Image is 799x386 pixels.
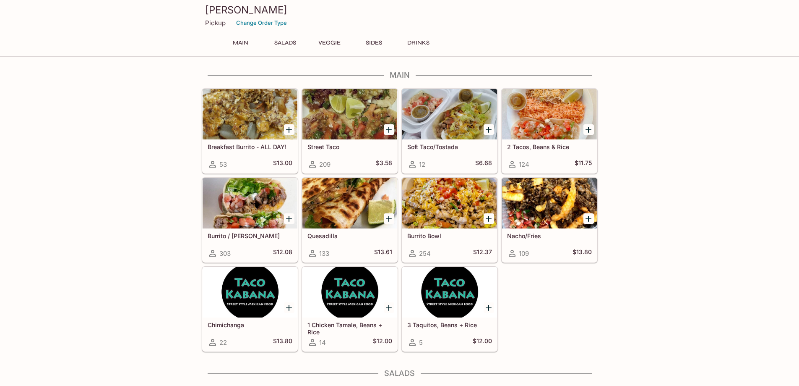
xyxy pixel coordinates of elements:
[407,321,492,328] h5: 3 Taquitos, Beans + Rice
[202,89,298,173] a: Breakfast Burrito - ALL DAY!53$13.00
[507,143,592,150] h5: 2 Tacos, Beans & Rice
[319,160,331,168] span: 209
[284,302,294,313] button: Add Chimichanga
[202,267,298,352] a: Chimichanga22$13.80
[583,213,594,224] button: Add Nacho/Fries
[484,213,494,224] button: Add Burrito Bowl
[373,337,392,347] h5: $12.00
[407,232,492,239] h5: Burrito Bowl
[484,302,494,313] button: Add 3 Taquitos, Beans + Rice
[355,37,393,49] button: Sides
[502,178,597,228] div: Nacho/Fries
[319,339,326,347] span: 14
[205,3,594,16] h3: [PERSON_NAME]
[302,178,398,263] a: Quesadilla133$13.61
[208,321,292,328] h5: Chimichanga
[232,16,291,29] button: Change Order Type
[384,213,394,224] button: Add Quesadilla
[502,89,597,139] div: 2 Tacos, Beans & Rice
[583,124,594,135] button: Add 2 Tacos, Beans & Rice
[219,160,227,168] span: 53
[202,71,598,80] h4: Main
[400,37,437,49] button: Drinks
[222,37,260,49] button: Main
[519,160,529,168] span: 124
[507,232,592,239] h5: Nacho/Fries
[203,267,297,318] div: Chimichanga
[284,213,294,224] button: Add Burrito / Cali Burrito
[205,19,226,27] p: Pickup
[302,267,397,318] div: 1 Chicken Tamale, Beans + Rice
[302,178,397,228] div: Quesadilla
[208,143,292,150] h5: Breakfast Burrito - ALL DAY!
[273,337,292,347] h5: $13.80
[307,232,392,239] h5: Quesadilla
[573,248,592,258] h5: $13.80
[307,321,392,335] h5: 1 Chicken Tamale, Beans + Rice
[203,178,297,228] div: Burrito / Cali Burrito
[273,159,292,169] h5: $13.00
[402,178,497,228] div: Burrito Bowl
[419,249,431,257] span: 254
[402,267,497,352] a: 3 Taquitos, Beans + Rice5$12.00
[202,178,298,263] a: Burrito / [PERSON_NAME]303$12.08
[502,178,597,263] a: Nacho/Fries109$13.80
[273,248,292,258] h5: $12.08
[319,249,329,257] span: 133
[311,37,349,49] button: Veggie
[402,267,497,318] div: 3 Taquitos, Beans + Rice
[502,89,597,173] a: 2 Tacos, Beans & Rice124$11.75
[203,89,297,139] div: Breakfast Burrito - ALL DAY!
[484,124,494,135] button: Add Soft Taco/Tostada
[419,339,423,347] span: 5
[374,248,392,258] h5: $13.61
[384,302,394,313] button: Add 1 Chicken Tamale, Beans + Rice
[202,369,598,378] h4: Salads
[208,232,292,239] h5: Burrito / [PERSON_NAME]
[284,124,294,135] button: Add Breakfast Burrito - ALL DAY!
[266,37,304,49] button: Salads
[302,89,398,173] a: Street Taco209$3.58
[402,178,497,263] a: Burrito Bowl254$12.37
[575,159,592,169] h5: $11.75
[384,124,394,135] button: Add Street Taco
[219,339,227,347] span: 22
[376,159,392,169] h5: $3.58
[219,249,231,257] span: 303
[475,159,492,169] h5: $6.68
[307,143,392,150] h5: Street Taco
[402,89,497,173] a: Soft Taco/Tostada12$6.68
[473,248,492,258] h5: $12.37
[302,267,398,352] a: 1 Chicken Tamale, Beans + Rice14$12.00
[407,143,492,150] h5: Soft Taco/Tostada
[302,89,397,139] div: Street Taco
[473,337,492,347] h5: $12.00
[419,160,425,168] span: 12
[402,89,497,139] div: Soft Taco/Tostada
[519,249,529,257] span: 109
